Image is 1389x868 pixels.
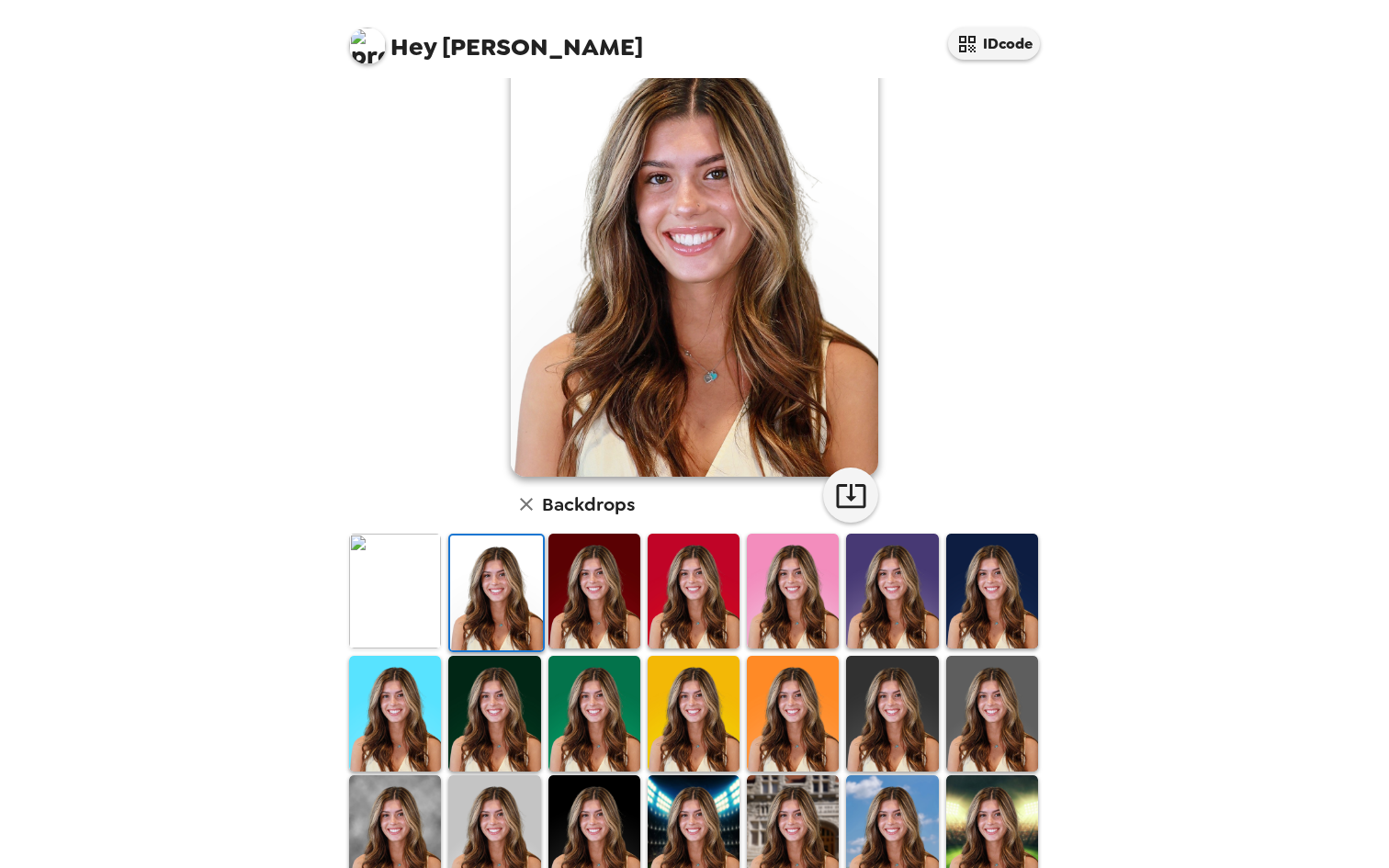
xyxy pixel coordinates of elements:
[349,28,386,64] img: profile pic
[542,490,635,519] h6: Backdrops
[948,28,1040,60] button: IDcode
[349,534,441,648] img: Original
[390,30,436,63] span: Hey
[349,18,643,60] span: [PERSON_NAME]
[511,17,878,477] img: user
